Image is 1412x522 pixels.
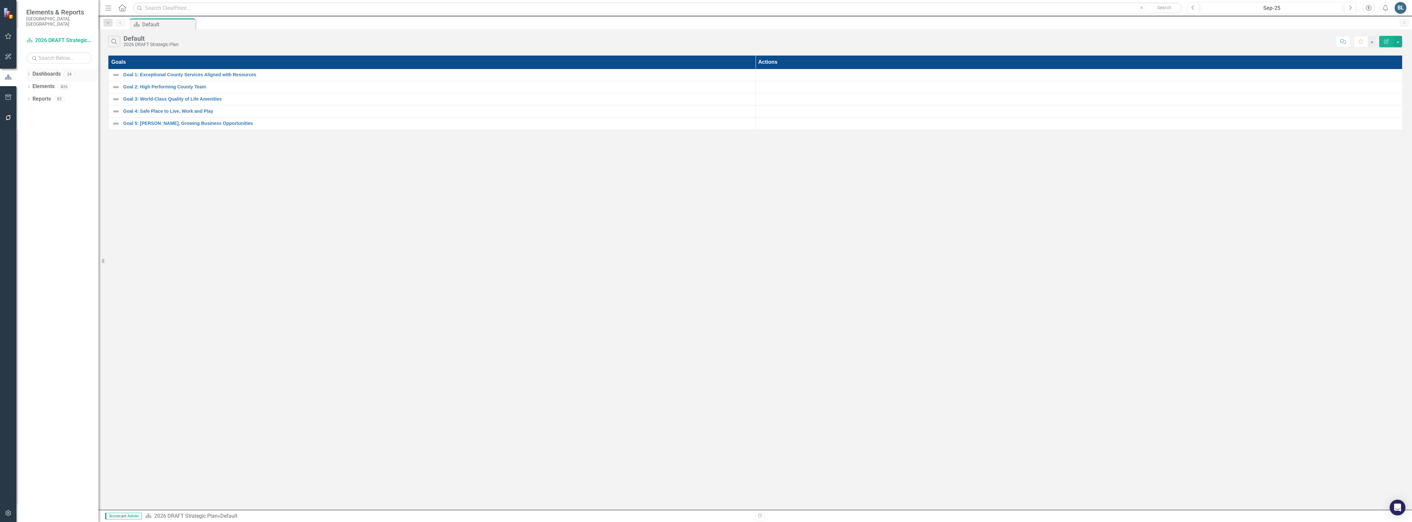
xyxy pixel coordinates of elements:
div: Sep-25 [1203,4,1340,12]
a: 2026 DRAFT Strategic Plan [154,513,218,519]
img: Not Defined [112,120,120,128]
img: Not Defined [112,83,120,91]
a: Goal 2: High Performing County Team [123,84,752,89]
td: Double-Click to Edit Right Click for Context Menu [109,105,756,117]
div: Default [123,35,179,42]
a: Dashboards [33,70,61,78]
span: Elements & Reports [26,8,92,16]
button: Sep-25 [1201,2,1342,14]
a: Elements [33,83,55,90]
a: Goal 1: Exceptional County Services Aligned with Resources [123,72,752,77]
button: Search [1148,3,1180,12]
div: Default [142,20,194,29]
a: Goal 4: Safe Place to Live, Work and Play [123,109,752,114]
span: Scorecard Admin [105,513,142,519]
a: Goal 3: World-Class Quality of Life Amenities [123,97,752,102]
td: Double-Click to Edit Right Click for Context Menu [109,69,756,81]
td: Double-Click to Edit Right Click for Context Menu [109,117,756,130]
td: Double-Click to Edit Right Click for Context Menu [109,81,756,93]
img: Not Defined [112,95,120,103]
a: Goal 5: [PERSON_NAME], Growing Business Opportunities [123,121,752,126]
div: 826 [58,84,71,89]
small: [GEOGRAPHIC_DATA], [GEOGRAPHIC_DATA] [26,16,92,27]
a: Reports [33,95,51,103]
input: Search ClearPoint... [133,2,1182,14]
div: Default [220,513,237,519]
div: Open Intercom Messenger [1390,500,1405,515]
div: 82 [54,96,65,102]
div: » [145,512,750,520]
img: Not Defined [112,107,120,115]
td: Double-Click to Edit Right Click for Context Menu [109,93,756,105]
input: Search Below... [26,52,92,64]
div: 2026 DRAFT Strategic Plan [123,42,179,47]
img: Not Defined [112,71,120,79]
img: ClearPoint Strategy [3,8,15,19]
div: 24 [64,71,75,77]
a: 2026 DRAFT Strategic Plan [26,37,92,44]
button: BL [1395,2,1406,14]
span: Search [1157,5,1171,10]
